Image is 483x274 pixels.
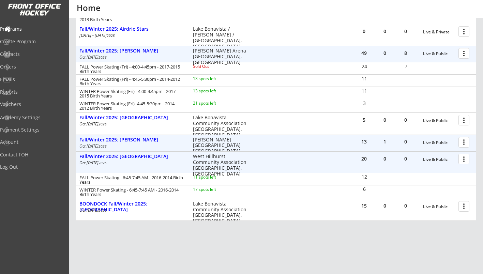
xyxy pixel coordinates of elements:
div: 5 [354,118,374,122]
em: 2026 [99,144,107,149]
div: Lake Bonavista Community Association [GEOGRAPHIC_DATA], [GEOGRAPHIC_DATA] [193,201,246,224]
button: more_vert [458,154,469,164]
div: Live & Public [423,140,455,145]
div: Fall/Winter 2025: [PERSON_NAME] [79,137,186,143]
div: 0 [375,51,395,56]
div: WINTER Power Skating (Fri)- 4:45-5:30pm - 2014-2012 Birth Years [79,102,184,110]
em: 2026 [99,122,107,126]
div: 13 spots left [193,89,237,93]
div: BOONDOCK Fall/Winter 2025: [GEOGRAPHIC_DATA] [79,201,186,213]
div: 24 [354,64,374,69]
div: WINTER Power Skating (Fri) - 4:00-4:45pm - 2017-2015 Birth Years [79,89,184,98]
button: more_vert [458,201,469,212]
div: 7 [396,64,416,68]
div: 0 [395,118,416,122]
div: 0 [354,29,374,34]
div: Oct [DATE] [79,55,184,59]
div: 0 [375,29,395,34]
div: [PERSON_NAME] Arena [GEOGRAPHIC_DATA], [GEOGRAPHIC_DATA] [193,48,246,65]
div: 11 [354,76,374,81]
div: Oct [DATE] [79,122,184,126]
div: 0 [375,203,395,208]
div: 1 [375,139,395,144]
div: Fall/Winter 2025: [PERSON_NAME] [79,48,186,54]
div: 0 [395,156,416,161]
div: Live & Public [423,51,455,56]
div: [PERSON_NAME][GEOGRAPHIC_DATA] [GEOGRAPHIC_DATA], [GEOGRAPHIC_DATA] [193,137,246,160]
div: Lake Bonavista Community Association [GEOGRAPHIC_DATA], [GEOGRAPHIC_DATA] [193,115,246,138]
div: 13 [354,139,374,144]
div: Live & Public [423,204,455,209]
div: Oct [DATE] [79,208,184,212]
div: 11 [354,89,374,93]
em: 2025 [107,33,115,38]
em: 2026 [99,161,107,165]
div: Live & Public [423,118,455,123]
div: 21 spots left [193,101,237,105]
div: Fall/Winter 2025: [GEOGRAPHIC_DATA] [79,115,186,121]
div: 0 [395,203,416,208]
div: 49 [354,51,374,56]
div: 0 [395,29,416,34]
div: Oct [DATE] [79,161,184,165]
div: Fall/Winter 2025: [GEOGRAPHIC_DATA] [79,154,186,159]
div: 11 spots left [193,175,237,179]
div: 15 [354,203,374,208]
div: Fall/Winter 2025: Airdrie Stars [79,26,186,32]
div: 20 [354,156,374,161]
div: 17 spots left [193,187,237,192]
button: more_vert [458,48,469,59]
em: 2026 [99,55,107,60]
div: 6 [354,187,374,192]
div: 3 [354,101,374,106]
div: Sold Out [193,64,237,68]
em: 2026 [99,208,107,213]
div: 0 [395,139,416,144]
div: 13 spots left [193,77,237,81]
div: 0 [375,156,395,161]
div: 12 [354,174,374,179]
div: Oct [DATE] [79,144,184,148]
div: 8 [395,51,416,56]
div: [DATE] - [DATE] [79,33,184,37]
div: 0 [375,118,395,122]
div: Live & Private [423,30,455,34]
button: more_vert [458,26,469,37]
div: Live & Public [423,157,455,162]
div: WINTER Power Skating (Wed) - 6:30-7:15pm - 2015-2013 Birth Years [79,13,184,22]
div: Lake Bonavista / [PERSON_NAME] / [GEOGRAPHIC_DATA], [GEOGRAPHIC_DATA] [193,26,246,49]
div: FALL Power Skating - 6:45-7:45 AM - 2016-2014 Birth Years [79,176,184,184]
button: more_vert [458,137,469,148]
div: FALL Power Skating (Fri) - 4:00-4:45pm - 2017-2015 Birth Years [79,65,184,74]
div: West Hillhurst Community Association [GEOGRAPHIC_DATA], [GEOGRAPHIC_DATA] [193,154,246,177]
button: more_vert [458,115,469,125]
div: FALL Power Skating (Fri) - 4:45-5:30pm - 2014-2012 Birth Years [79,77,184,86]
div: WINTER Power Skating - 6:45-7:45 AM - 2016-2014 Birth Years [79,188,184,197]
